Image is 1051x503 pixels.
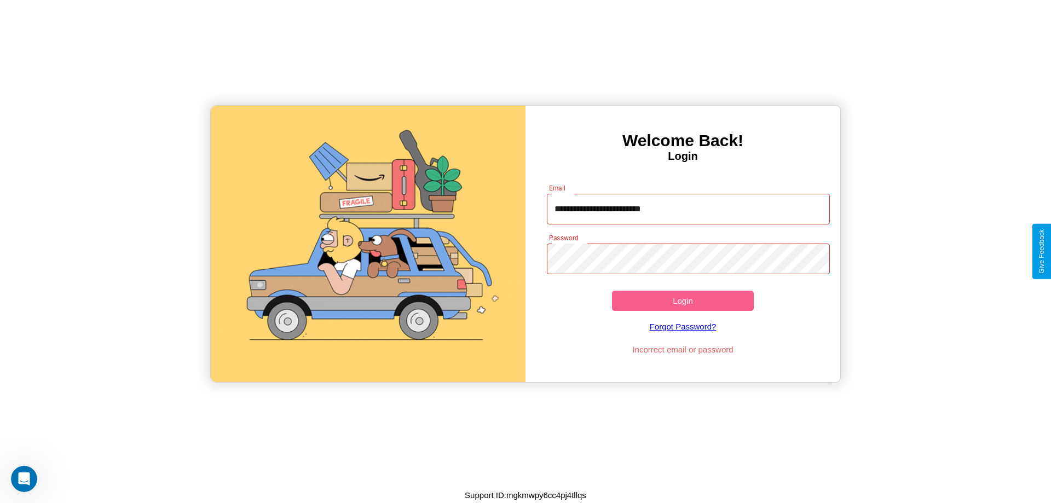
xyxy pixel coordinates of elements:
iframe: Intercom live chat [11,466,37,492]
button: Login [612,291,754,311]
a: Forgot Password? [541,311,825,342]
label: Email [549,183,566,193]
img: gif [211,106,525,382]
label: Password [549,233,578,242]
p: Support ID: mgkmwpy6cc4pj4tllqs [465,488,586,502]
div: Give Feedback [1038,229,1046,274]
h3: Welcome Back! [525,131,840,150]
h4: Login [525,150,840,163]
p: Incorrect email or password [541,342,825,357]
